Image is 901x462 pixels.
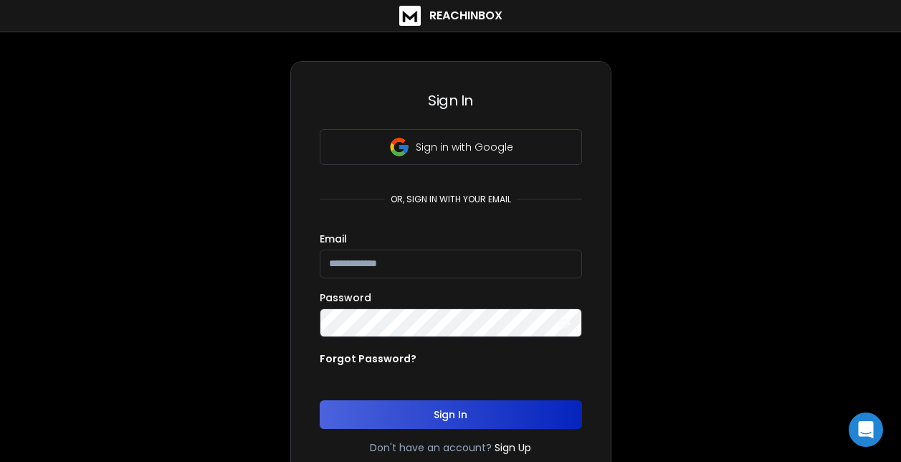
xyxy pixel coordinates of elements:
button: Sign In [320,400,582,429]
label: Password [320,293,371,303]
p: or, sign in with your email [385,194,517,205]
p: Sign in with Google [416,140,513,154]
a: Sign Up [495,440,531,455]
h3: Sign In [320,90,582,110]
a: ReachInbox [399,6,502,26]
p: Forgot Password? [320,352,416,366]
label: Email [320,234,347,244]
button: Sign in with Google [320,129,582,165]
img: logo [399,6,421,26]
h1: ReachInbox [429,7,502,24]
p: Don't have an account? [370,440,492,455]
div: Open Intercom Messenger [849,412,883,447]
